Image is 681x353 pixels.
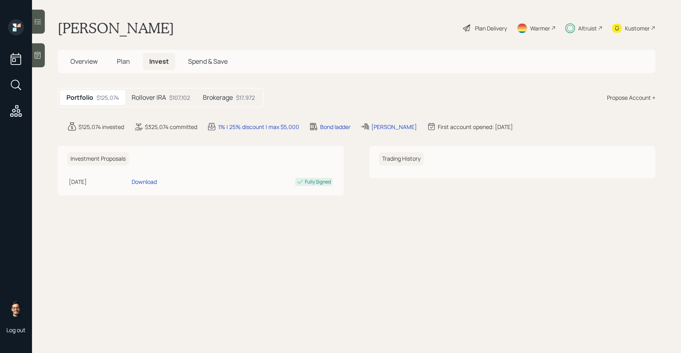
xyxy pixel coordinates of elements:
[530,24,550,32] div: Warmer
[236,93,255,102] div: $17,972
[6,326,26,334] div: Log out
[320,123,351,131] div: Bond ladder
[132,94,166,101] h5: Rollover IRA
[438,123,513,131] div: First account opened: [DATE]
[78,123,124,131] div: $125,074 invested
[305,178,331,186] div: Fully Signed
[149,57,169,66] span: Invest
[379,152,424,165] h6: Trading History
[625,24,650,32] div: Kustomer
[96,93,119,102] div: $125,074
[70,57,98,66] span: Overview
[475,24,507,32] div: Plan Delivery
[188,57,228,66] span: Spend & Save
[69,178,128,186] div: [DATE]
[145,123,197,131] div: $325,074 committed
[8,301,24,317] img: sami-boghos-headshot.png
[169,93,190,102] div: $107,102
[203,94,233,101] h5: Brokerage
[117,57,130,66] span: Plan
[607,93,655,102] div: Propose Account +
[218,123,299,131] div: 1% | 25% discount | max $5,000
[67,152,129,165] h6: Investment Proposals
[132,178,157,186] div: Download
[66,94,93,101] h5: Portfolio
[371,123,417,131] div: [PERSON_NAME]
[578,24,597,32] div: Altruist
[58,19,174,37] h1: [PERSON_NAME]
